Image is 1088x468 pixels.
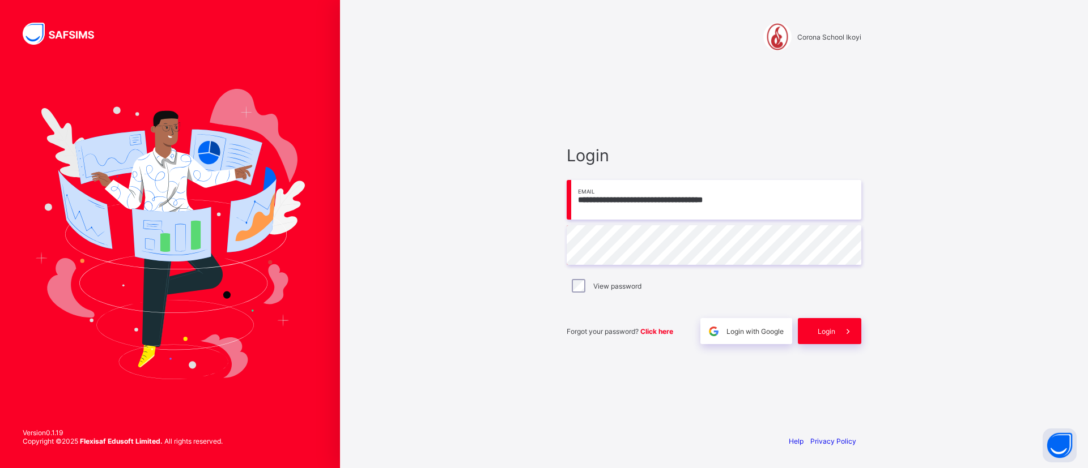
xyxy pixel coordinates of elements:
[80,437,163,445] strong: Flexisaf Edusoft Limited.
[23,428,223,437] span: Version 0.1.19
[789,437,804,445] a: Help
[726,327,784,336] span: Login with Google
[567,145,861,165] span: Login
[640,327,673,336] a: Click here
[35,89,305,379] img: Hero Image
[810,437,856,445] a: Privacy Policy
[797,33,861,41] span: Corona School Ikoyi
[23,437,223,445] span: Copyright © 2025 All rights reserved.
[1043,428,1077,462] button: Open asap
[818,327,835,336] span: Login
[23,23,108,45] img: SAFSIMS Logo
[707,325,720,338] img: google.396cfc9801f0270233282035f929180a.svg
[593,282,641,290] label: View password
[567,327,673,336] span: Forgot your password?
